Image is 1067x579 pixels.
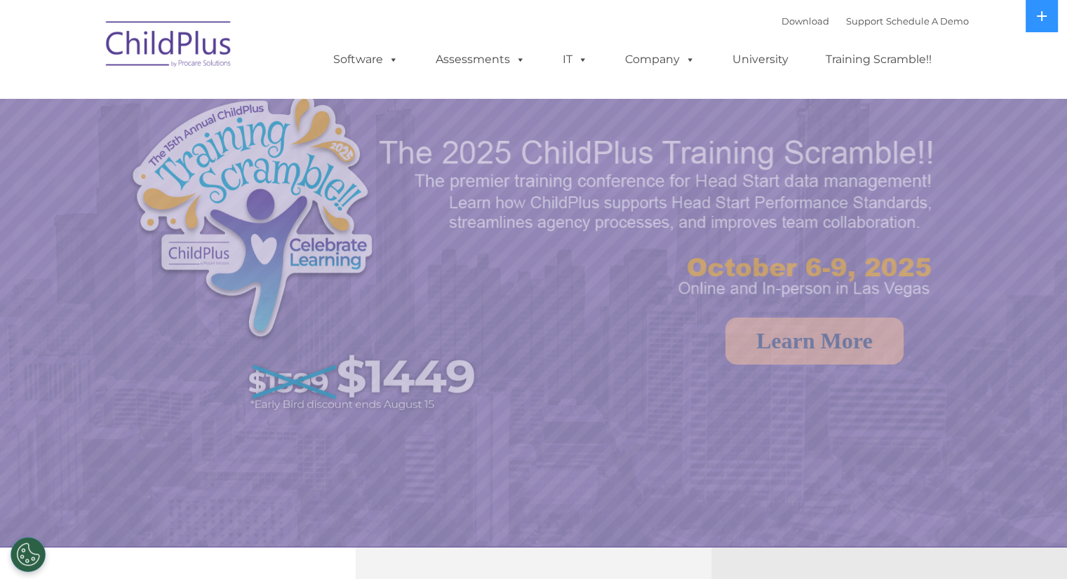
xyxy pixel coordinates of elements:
a: Training Scramble!! [812,46,946,74]
a: Software [319,46,412,74]
img: ChildPlus by Procare Solutions [99,11,239,81]
button: Cookies Settings [11,537,46,572]
a: Support [846,15,883,27]
a: IT [549,46,602,74]
a: Learn More [725,318,904,365]
a: Download [781,15,829,27]
a: Schedule A Demo [886,15,969,27]
a: Assessments [422,46,539,74]
a: Company [611,46,709,74]
font: | [781,15,969,27]
a: University [718,46,803,74]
